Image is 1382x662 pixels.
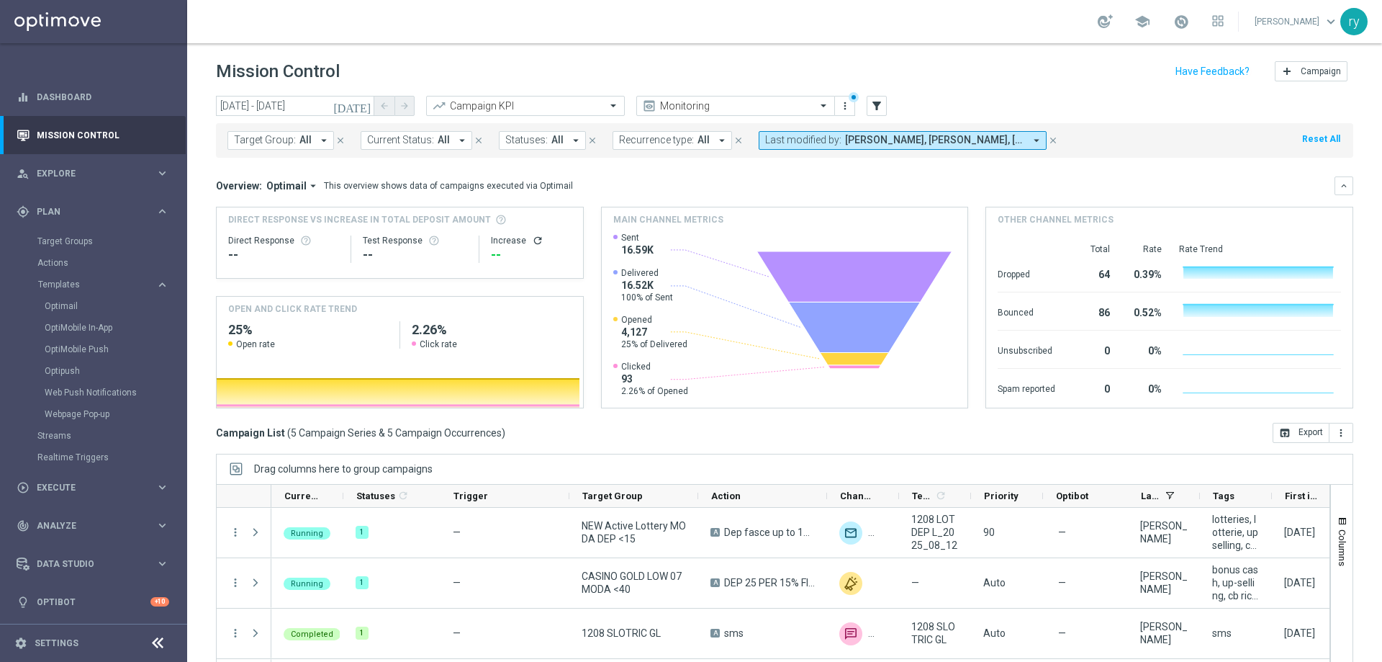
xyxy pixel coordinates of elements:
[155,166,169,180] i: keyboard_arrow_right
[284,627,340,640] colored-tag: Completed
[582,491,643,501] span: Target Group
[399,101,410,111] i: arrow_forward
[1048,135,1058,146] i: close
[838,97,852,115] button: more_vert
[839,572,862,595] img: Other
[16,206,170,218] button: gps_fixed Plan keyboard_arrow_right
[582,519,686,545] span: NEW Active Lottery MODA DEP <15
[216,426,505,439] h3: Campaign List
[17,205,30,218] i: gps_fixed
[426,96,625,116] ng-select: Campaign KPI
[1334,176,1353,195] button: keyboard_arrow_down
[1030,134,1043,147] i: arrow_drop_down
[317,134,330,147] i: arrow_drop_down
[1323,14,1339,30] span: keyboard_arrow_down
[1281,66,1293,77] i: add
[155,205,169,218] i: keyboard_arrow_right
[499,131,586,150] button: Statuses: All arrow_drop_down
[1340,8,1368,35] div: ry
[35,639,78,648] a: Settings
[155,278,169,292] i: keyboard_arrow_right
[356,627,369,640] div: 1
[1337,529,1348,566] span: Columns
[868,522,891,545] div: Other
[724,576,815,589] span: DEP 25 PER 15% FINO A 120
[613,213,723,226] h4: Main channel metrics
[45,387,150,398] a: Web Push Notifications
[621,339,687,350] span: 25% of Delivered
[356,576,369,589] div: 1
[394,96,415,116] button: arrow_forward
[621,292,673,303] span: 100% of Sent
[642,99,656,113] i: preview
[1127,376,1162,399] div: 0%
[933,488,947,504] span: Calculate column
[849,92,859,102] div: There are unsaved changes
[1140,570,1188,596] div: radina yordanova
[155,480,169,494] i: keyboard_arrow_right
[45,322,150,334] a: OptiMobile In-App
[438,134,450,146] span: All
[17,78,169,116] div: Dashboard
[37,452,150,463] a: Realtime Triggers
[1212,563,1260,602] span: bonus cash, up-selling, cb ricarica, gaming, master
[724,627,744,640] span: sms
[216,61,340,82] h1: Mission Control
[395,488,409,504] span: Calculate column
[324,179,573,192] div: This overview shows data of campaigns executed via Optimail
[1141,491,1160,501] span: Last Modified By
[983,577,1006,589] span: Auto
[229,526,242,539] i: more_vert
[363,235,467,246] div: Test Response
[16,520,170,532] div: track_changes Analyze keyboard_arrow_right
[307,179,320,192] i: arrow_drop_down
[291,630,333,639] span: Completed
[228,235,339,246] div: Direct Response
[621,243,654,256] span: 16.59K
[37,447,186,468] div: Realtime Triggers
[983,627,1006,639] span: Auto
[228,303,357,316] h4: OPEN AND CLICK RATE TREND
[621,326,687,339] span: 4,127
[636,96,835,116] ng-select: Monitoring
[45,295,186,317] div: Optimail
[16,91,170,103] button: equalizer Dashboard
[217,609,271,659] div: Press SPACE to select this row.
[1127,338,1162,361] div: 0%
[697,134,710,146] span: All
[998,261,1055,285] div: Dropped
[1279,427,1291,439] i: open_in_browser
[1285,491,1319,501] span: First in Range
[532,235,543,246] button: refresh
[291,426,502,439] span: 5 Campaign Series & 5 Campaign Occurrences
[37,430,150,442] a: Streams
[621,385,688,397] span: 2.26% of Opened
[453,627,461,639] span: —
[432,99,446,113] i: trending_up
[45,339,186,360] div: OptiMobile Push
[867,96,887,116] button: filter_alt
[569,134,582,147] i: arrow_drop_down
[868,622,891,645] div: Other
[356,491,395,501] span: Statuses
[363,246,467,264] div: --
[45,360,186,382] div: Optipush
[724,526,815,539] span: Dep fasce up to 16000 SP
[17,167,155,180] div: Explore
[710,578,720,587] span: A
[17,583,169,621] div: Optibot
[227,131,334,150] button: Target Group: All arrow_drop_down
[16,130,170,141] div: Mission Control
[1253,11,1340,32] a: [PERSON_NAME]keyboard_arrow_down
[37,522,155,530] span: Analyze
[621,314,687,326] span: Opened
[453,491,488,501] span: Trigger
[16,596,170,608] div: lightbulb Optibot +10
[1335,427,1347,439] i: more_vert
[17,205,155,218] div: Plan
[37,207,155,216] span: Plan
[229,576,242,589] i: more_vert
[37,252,186,274] div: Actions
